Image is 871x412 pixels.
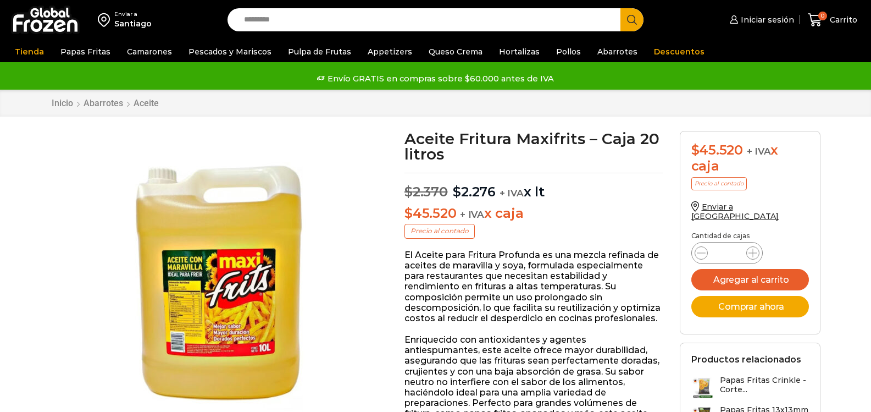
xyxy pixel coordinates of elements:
[691,142,809,174] div: x caja
[460,209,484,220] span: + IVA
[9,41,49,62] a: Tienda
[404,250,663,323] p: El Aceite para Fritura Profunda es una mezcla refinada de aceites de maravilla y soya, formulada ...
[362,41,418,62] a: Appetizers
[691,142,743,158] bdi: 45.520
[738,14,794,25] span: Iniciar sesión
[404,206,663,222] p: x caja
[453,184,461,200] span: $
[691,354,801,365] h2: Productos relacionados
[551,41,586,62] a: Pollos
[691,232,809,240] p: Cantidad de cajas
[114,10,152,18] div: Enviar a
[592,41,643,62] a: Abarrotes
[805,7,860,33] a: 0 Carrito
[691,376,809,399] a: Papas Fritas Crinkle - Corte...
[648,41,710,62] a: Descuentos
[691,202,779,221] a: Enviar a [GEOGRAPHIC_DATA]
[453,184,496,200] bdi: 2.276
[404,224,475,238] p: Precio al contado
[827,14,857,25] span: Carrito
[98,10,114,29] img: address-field-icon.svg
[133,98,159,108] a: Aceite
[493,41,545,62] a: Hortalizas
[747,146,771,157] span: + IVA
[691,142,700,158] span: $
[727,9,794,31] a: Iniciar sesión
[51,98,159,108] nav: Breadcrumb
[404,184,413,200] span: $
[423,41,488,62] a: Queso Crema
[404,205,456,221] bdi: 45.520
[818,12,827,20] span: 0
[404,131,663,162] h1: Aceite Fritura Maxifrits – Caja 20 litros
[720,376,809,394] h3: Papas Fritas Crinkle - Corte...
[51,98,74,108] a: Inicio
[55,41,116,62] a: Papas Fritas
[404,184,448,200] bdi: 2.370
[620,8,643,31] button: Search button
[83,98,124,108] a: Abarrotes
[500,188,524,199] span: + IVA
[691,177,747,190] p: Precio al contado
[717,245,737,261] input: Product quantity
[183,41,277,62] a: Pescados y Mariscos
[691,269,809,290] button: Agregar al carrito
[404,205,413,221] span: $
[121,41,177,62] a: Camarones
[282,41,357,62] a: Pulpa de Frutas
[691,296,809,317] button: Comprar ahora
[404,173,663,200] p: x lt
[114,18,152,29] div: Santiago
